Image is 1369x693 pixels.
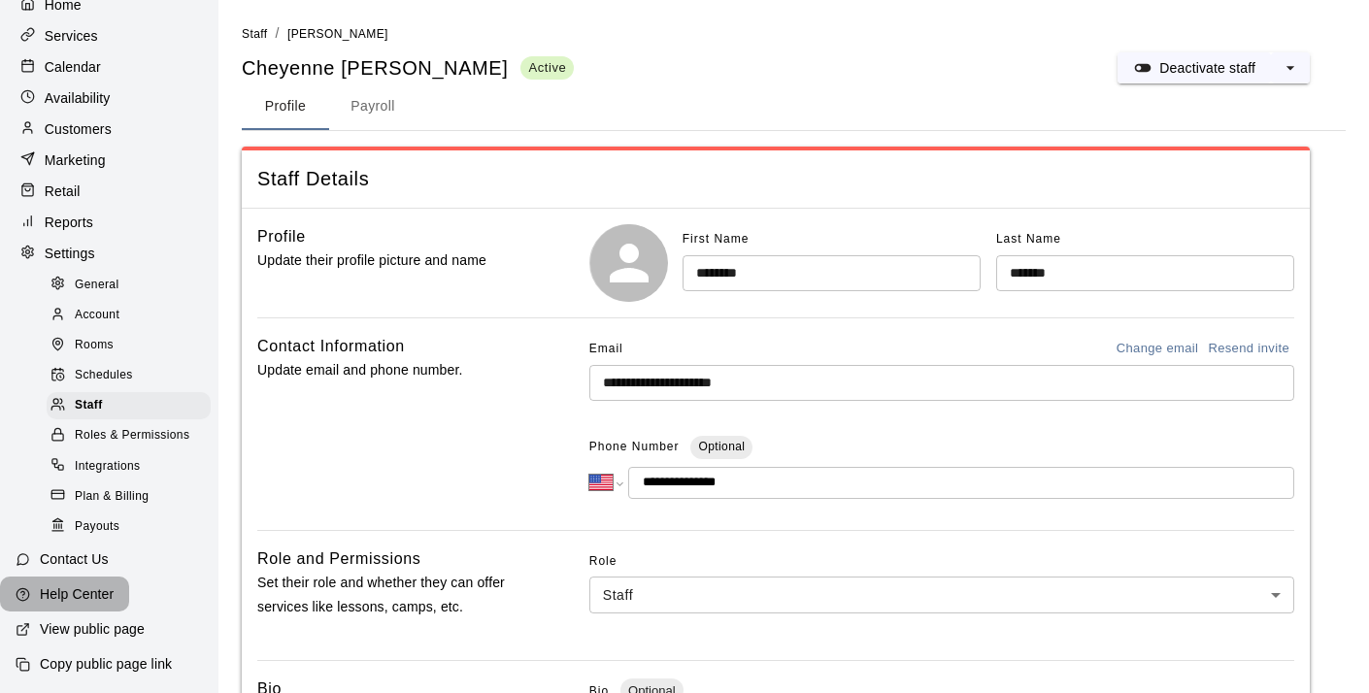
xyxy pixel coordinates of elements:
[16,115,203,144] a: Customers
[47,392,211,419] div: Staff
[242,27,267,41] span: Staff
[242,25,267,41] a: Staff
[47,453,211,480] div: Integrations
[75,306,119,325] span: Account
[257,358,527,382] p: Update email and phone number.
[698,440,745,453] span: Optional
[520,59,574,76] span: Active
[40,654,172,674] p: Copy public page link
[47,483,211,511] div: Plan & Billing
[47,270,218,300] a: General
[257,248,527,273] p: Update their profile picture and name
[275,23,279,44] li: /
[45,57,101,77] p: Calendar
[75,336,114,355] span: Rooms
[40,549,109,569] p: Contact Us
[47,511,218,542] a: Payouts
[257,571,527,619] p: Set their role and whether they can offer services like lessons, camps, etc.
[1203,334,1294,364] button: Resend invite
[47,300,218,330] a: Account
[40,619,145,639] p: View public page
[257,166,1294,192] span: Staff Details
[16,146,203,175] a: Marketing
[683,232,750,246] span: First Name
[45,119,112,139] p: Customers
[47,422,211,449] div: Roles & Permissions
[1271,52,1310,83] button: select merge strategy
[257,334,405,359] h6: Contact Information
[16,208,203,237] a: Reports
[47,362,211,389] div: Schedules
[47,391,218,421] a: Staff
[257,546,420,572] h6: Role and Permissions
[16,52,203,82] a: Calendar
[75,276,119,295] span: General
[45,88,111,108] p: Availability
[45,244,95,263] p: Settings
[1118,52,1310,83] div: split button
[45,26,98,46] p: Services
[589,432,680,463] span: Phone Number
[75,396,103,415] span: Staff
[1118,52,1271,83] button: Deactivate staff
[16,83,203,113] a: Availability
[45,150,106,170] p: Marketing
[287,27,388,41] span: [PERSON_NAME]
[47,272,211,299] div: General
[996,232,1061,246] span: Last Name
[242,55,574,82] div: Cheyenne [PERSON_NAME]
[47,421,218,451] a: Roles & Permissions
[75,426,189,445] span: Roles & Permissions
[16,21,203,50] a: Services
[47,451,218,481] a: Integrations
[47,361,218,391] a: Schedules
[47,332,211,359] div: Rooms
[589,546,1294,577] span: Role
[47,481,218,511] a: Plan & Billing
[75,487,149,507] span: Plan & Billing
[1159,58,1255,78] p: Deactivate staff
[242,23,1346,45] nav: breadcrumb
[16,177,203,206] a: Retail
[75,517,119,537] span: Payouts
[47,302,211,329] div: Account
[329,83,417,130] button: Payroll
[589,334,623,365] span: Email
[242,83,329,130] button: Profile
[40,584,114,604] p: Help Center
[47,331,218,361] a: Rooms
[47,513,211,541] div: Payouts
[16,239,203,268] a: Settings
[257,224,306,249] h6: Profile
[589,577,1294,612] div: Staff
[242,83,1346,130] div: staff form tabs
[45,213,93,232] p: Reports
[1112,334,1204,364] button: Change email
[75,366,133,385] span: Schedules
[75,457,141,477] span: Integrations
[45,181,81,201] p: Retail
